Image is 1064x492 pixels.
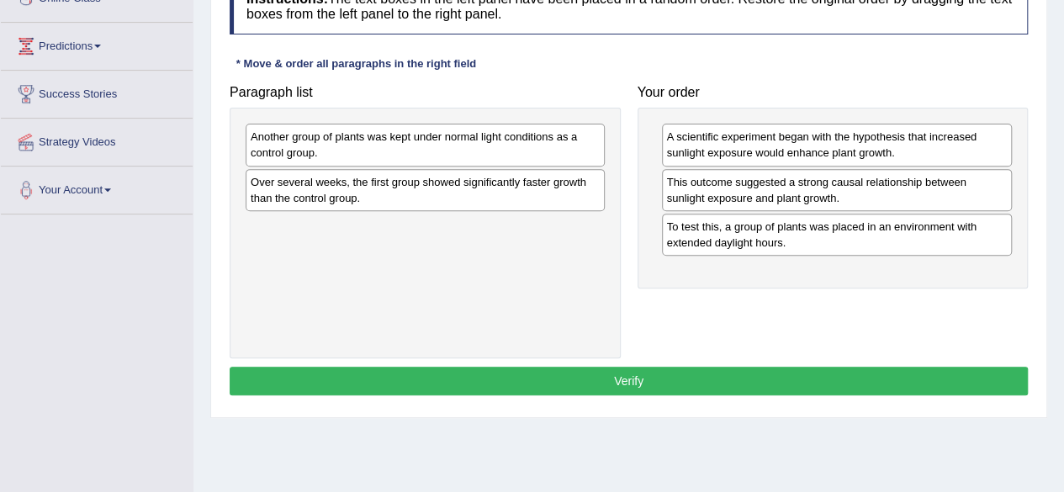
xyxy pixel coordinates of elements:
[230,367,1028,395] button: Verify
[230,56,483,71] div: * Move & order all paragraphs in the right field
[662,214,1013,256] div: To test this, a group of plants was placed in an environment with extended daylight hours.
[1,167,193,209] a: Your Account
[1,119,193,161] a: Strategy Videos
[1,23,193,65] a: Predictions
[638,85,1029,100] h4: Your order
[246,169,605,211] div: Over several weeks, the first group showed significantly faster growth than the control group.
[246,124,605,166] div: Another group of plants was kept under normal light conditions as a control group.
[662,169,1013,211] div: This outcome suggested a strong causal relationship between sunlight exposure and plant growth.
[1,71,193,113] a: Success Stories
[230,85,621,100] h4: Paragraph list
[662,124,1013,166] div: A scientific experiment began with the hypothesis that increased sunlight exposure would enhance ...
